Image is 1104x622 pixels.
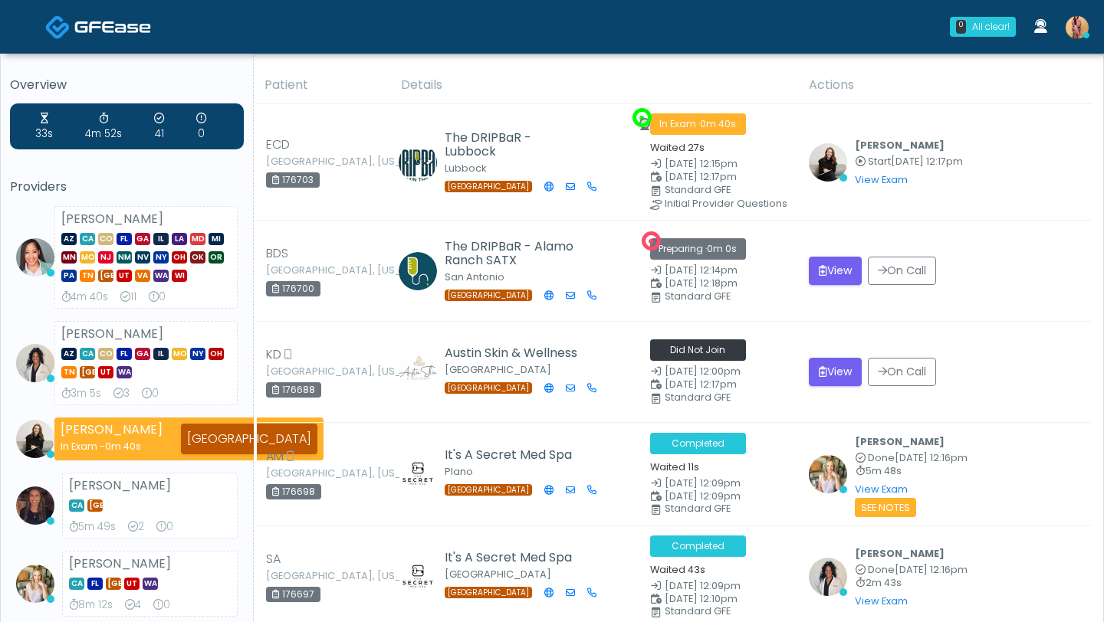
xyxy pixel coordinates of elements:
span: NV [135,251,150,264]
small: [GEOGRAPHIC_DATA], [US_STATE] [266,157,350,166]
span: MI [209,233,224,245]
span: TN [80,270,95,282]
a: Docovia [45,2,151,51]
div: Average Wait Time [35,111,53,142]
div: Average Review Time [69,519,116,535]
img: Rozlyn Bauer [16,486,54,525]
span: OH [209,348,224,360]
small: [GEOGRAPHIC_DATA] [445,568,551,581]
span: LA [172,233,187,245]
h5: It's A Secret Med Spa [445,551,579,565]
button: On Call [868,257,936,285]
h5: The DRIPBaR - Lubbock [445,131,579,159]
span: 0m 0s [707,242,737,255]
img: Rachael Hunt [809,558,847,596]
span: AZ [61,348,77,360]
th: Actions [800,67,1092,104]
img: Docovia [74,19,151,34]
span: Completed [650,433,746,454]
img: Sydney Lundberg [809,143,847,182]
span: BDS [266,244,288,263]
span: [GEOGRAPHIC_DATA] [445,290,532,301]
span: [GEOGRAPHIC_DATA] [445,382,532,394]
span: OH [172,251,187,264]
div: Extended Exams [142,386,159,401]
small: Plano [445,465,473,478]
small: Date Created [650,581,791,591]
span: Done [868,563,895,576]
div: Exams Completed [120,290,136,305]
div: Exams Completed [128,519,144,535]
strong: [PERSON_NAME] [61,421,163,438]
span: [DATE] 12:09pm [665,476,741,489]
span: Did Not Join [650,339,746,361]
img: Sydney Lundberg [16,420,54,458]
span: [GEOGRAPHIC_DATA] [445,181,532,192]
small: San Antonio [445,270,504,283]
span: [DATE] 12:17pm [891,155,963,168]
a: View Exam [855,173,908,186]
div: Extended Exams [156,519,173,535]
img: Lindsey Kendrick [399,352,437,390]
span: [GEOGRAPHIC_DATA] [80,366,95,378]
div: Exams Completed [125,597,141,613]
span: [DATE] 12:16pm [895,451,968,464]
small: Date Created [650,266,791,276]
button: View [809,257,862,285]
small: [GEOGRAPHIC_DATA], [US_STATE] [266,367,350,376]
div: Standard GFE [665,393,806,402]
span: Done [868,451,895,464]
img: Cameron Ellis [16,565,54,603]
div: [GEOGRAPHIC_DATA] [181,424,317,454]
strong: [PERSON_NAME] [69,476,171,494]
span: KD [266,345,281,364]
span: [GEOGRAPHIC_DATA] [445,587,532,598]
div: Standard GFE [665,504,806,513]
b: [PERSON_NAME] [855,435,945,448]
span: [DATE] 12:14pm [665,264,738,277]
span: TN [61,366,77,378]
small: Completed at [855,565,968,575]
div: Extended Exams [153,597,170,613]
small: Scheduled Time [650,279,791,289]
strong: [PERSON_NAME] [61,325,163,342]
b: [PERSON_NAME] [855,547,945,560]
span: AZ [61,233,77,245]
span: OR [209,251,224,264]
div: 176697 [266,587,320,602]
small: Date Created [650,159,791,169]
span: 0m 40s [700,117,736,130]
span: Preparing · [650,238,746,260]
span: [DATE] 12:15pm [665,157,738,170]
span: [DATE] 12:16pm [895,563,968,576]
span: MO [172,348,187,360]
span: UT [98,366,113,378]
span: [DATE] 12:00pm [665,365,741,378]
img: Amanda Creel [399,556,437,594]
span: AM [266,447,284,466]
div: Extended Exams [196,111,206,142]
span: CA [69,578,84,590]
span: [DATE] 12:17pm [665,170,737,183]
span: [GEOGRAPHIC_DATA] [98,270,113,282]
button: On Call [868,358,936,386]
span: WA [143,578,158,590]
small: [GEOGRAPHIC_DATA], [US_STATE] [266,266,350,275]
small: Lubbock [445,162,486,175]
small: Scheduled Time [650,172,791,182]
h5: The DRIPBaR - Alamo Ranch SATX [445,240,579,267]
div: Standard GFE [665,607,806,616]
span: CA [80,348,95,360]
h5: It's A Secret Med Spa [445,448,579,462]
div: All clear! [972,20,1010,34]
span: GA [135,348,150,360]
div: Initial Provider Questions [665,199,806,208]
span: [DATE] 12:09pm [665,579,741,592]
span: In Exam · [650,113,746,135]
span: WI [172,270,187,282]
div: Standard GFE [665,185,806,195]
span: GA [135,233,150,245]
span: WA [153,270,169,282]
div: Exams Completed [113,386,130,401]
div: Average Review Time [61,290,108,305]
